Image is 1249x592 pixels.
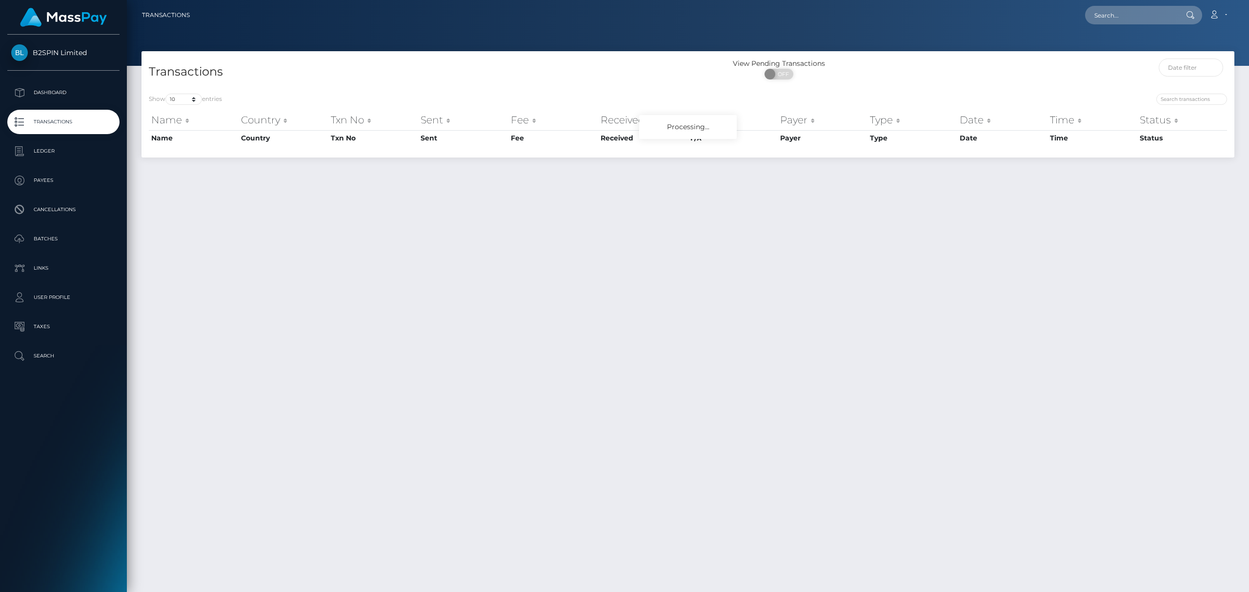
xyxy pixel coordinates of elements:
th: Name [149,110,239,130]
div: Processing... [639,115,737,139]
a: Transactions [142,5,190,25]
mh: Status [1140,114,1171,126]
a: User Profile [7,285,120,310]
th: Received [598,110,688,130]
a: Transactions [7,110,120,134]
p: User Profile [11,290,116,305]
a: Dashboard [7,80,120,105]
a: Batches [7,227,120,251]
span: B2SPIN Limited [7,48,120,57]
th: Fee [508,110,598,130]
th: Time [1048,110,1137,130]
p: Payees [11,173,116,188]
p: Links [11,261,116,276]
th: Country [239,110,328,130]
a: Taxes [7,315,120,339]
p: Cancellations [11,202,116,217]
th: Fee [508,130,598,146]
th: Txn No [328,130,418,146]
th: Date [957,110,1047,130]
p: Search [11,349,116,363]
h4: Transactions [149,63,681,80]
th: Type [867,110,957,130]
p: Batches [11,232,116,246]
p: Ledger [11,144,116,158]
a: Cancellations [7,197,120,222]
th: Payer [778,130,867,146]
p: Transactions [11,115,116,129]
input: Date filter [1159,59,1224,77]
input: Search... [1085,6,1177,24]
th: Sent [418,130,508,146]
a: Ledger [7,139,120,163]
th: Name [149,130,239,146]
th: Txn No [328,110,418,130]
th: Sent [418,110,508,130]
a: Payees [7,168,120,193]
mh: Status [1140,134,1163,142]
th: Time [1048,130,1137,146]
a: Links [7,256,120,280]
span: OFF [770,69,794,79]
select: Showentries [165,94,202,105]
p: Taxes [11,319,116,334]
th: Date [957,130,1047,146]
div: View Pending Transactions [688,59,870,69]
img: MassPay Logo [20,8,107,27]
th: Payer [778,110,867,130]
th: Type [867,130,957,146]
th: Received [598,130,688,146]
label: Show entries [149,94,222,105]
p: Dashboard [11,85,116,100]
a: Search [7,344,120,368]
img: B2SPIN Limited [11,44,28,61]
th: Country [239,130,328,146]
th: F/X [688,110,778,130]
input: Search transactions [1156,94,1227,105]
